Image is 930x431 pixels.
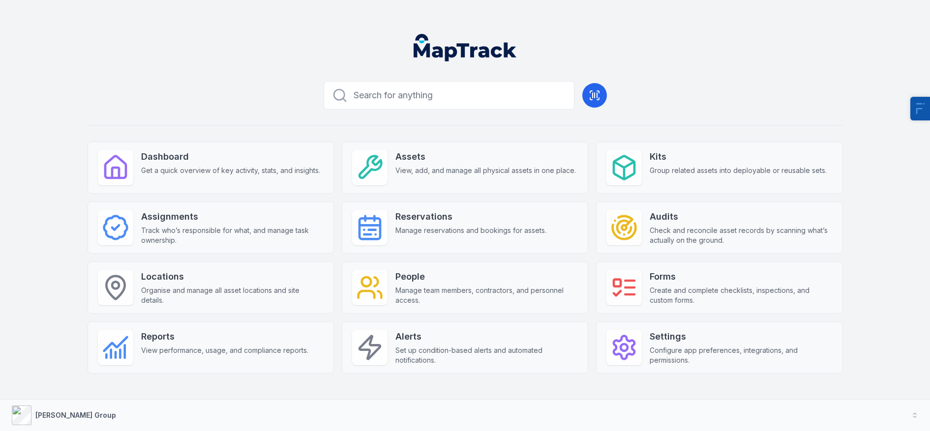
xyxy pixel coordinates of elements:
[88,142,334,194] a: DashboardGet a quick overview of key activity, stats, and insights.
[141,270,324,284] strong: Locations
[324,81,574,110] button: Search for anything
[141,286,324,305] span: Organise and manage all asset locations and site details.
[395,210,546,224] strong: Reservations
[342,201,588,254] a: ReservationsManage reservations and bookings for assets.
[141,330,308,344] strong: Reports
[650,150,827,164] strong: Kits
[650,330,832,344] strong: Settings
[395,270,578,284] strong: People
[650,226,832,245] span: Check and reconcile asset records by scanning what’s actually on the ground.
[395,345,578,365] span: Set up condition-based alerts and automated notifications.
[650,286,832,305] span: Create and complete checklists, inspections, and custom forms.
[596,201,842,254] a: AuditsCheck and reconcile asset records by scanning what’s actually on the ground.
[398,34,533,61] nav: Global
[650,270,832,284] strong: Forms
[650,345,832,365] span: Configure app preferences, integrations, and permissions.
[88,201,334,254] a: AssignmentsTrack who’s responsible for what, and manage task ownership.
[141,150,320,164] strong: Dashboard
[354,88,433,102] span: Search for anything
[342,261,588,314] a: PeopleManage team members, contractors, and personnel access.
[141,210,324,224] strong: Assignments
[141,345,308,355] span: View performance, usage, and compliance reports.
[141,226,324,245] span: Track who’s responsible for what, and manage task ownership.
[596,261,842,314] a: FormsCreate and complete checklists, inspections, and custom forms.
[141,166,320,175] span: Get a quick overview of key activity, stats, and insights.
[88,261,334,314] a: LocationsOrganise and manage all asset locations and site details.
[88,321,334,374] a: ReportsView performance, usage, and compliance reports.
[35,411,116,419] strong: [PERSON_NAME] Group
[395,286,578,305] span: Manage team members, contractors, and personnel access.
[650,166,827,175] span: Group related assets into deployable or reusable sets.
[395,166,576,175] span: View, add, and manage all physical assets in one place.
[395,226,546,235] span: Manage reservations and bookings for assets.
[342,142,588,194] a: AssetsView, add, and manage all physical assets in one place.
[596,321,842,374] a: SettingsConfigure app preferences, integrations, and permissions.
[342,321,588,374] a: AlertsSet up condition-based alerts and automated notifications.
[395,330,578,344] strong: Alerts
[596,142,842,194] a: KitsGroup related assets into deployable or reusable sets.
[650,210,832,224] strong: Audits
[395,150,576,164] strong: Assets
